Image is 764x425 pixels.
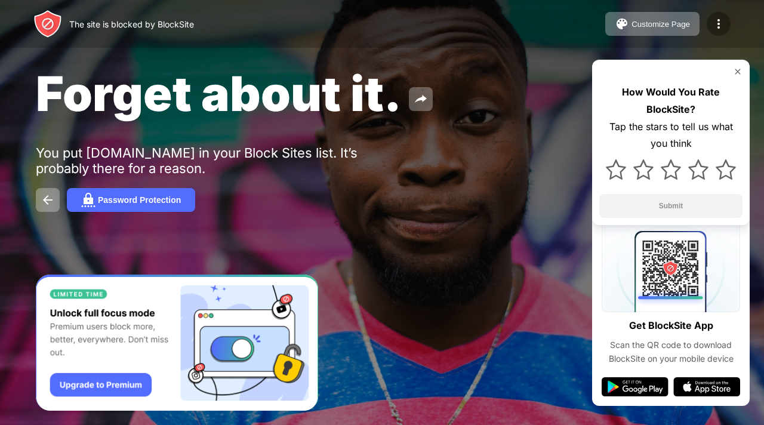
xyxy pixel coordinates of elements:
[69,19,194,29] div: The site is blocked by BlockSite
[41,193,55,207] img: back.svg
[599,118,743,153] div: Tap the stars to tell us what you think
[688,159,708,180] img: star.svg
[602,377,668,396] img: google-play.svg
[602,338,740,365] div: Scan the QR code to download BlockSite on your mobile device
[716,159,736,180] img: star.svg
[605,12,700,36] button: Customize Page
[81,193,95,207] img: password.svg
[67,188,195,212] button: Password Protection
[98,195,181,205] div: Password Protection
[36,145,405,176] div: You put [DOMAIN_NAME] in your Block Sites list. It’s probably there for a reason.
[33,10,62,38] img: header-logo.svg
[673,377,740,396] img: app-store.svg
[615,17,629,31] img: pallet.svg
[631,20,690,29] div: Customize Page
[711,17,726,31] img: menu-icon.svg
[629,317,713,334] div: Get BlockSite App
[633,159,654,180] img: star.svg
[36,275,318,411] iframe: Banner
[661,159,681,180] img: star.svg
[414,92,428,106] img: share.svg
[606,159,626,180] img: star.svg
[36,64,402,122] span: Forget about it.
[599,84,743,118] div: How Would You Rate BlockSite?
[733,67,743,76] img: rate-us-close.svg
[599,194,743,218] button: Submit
